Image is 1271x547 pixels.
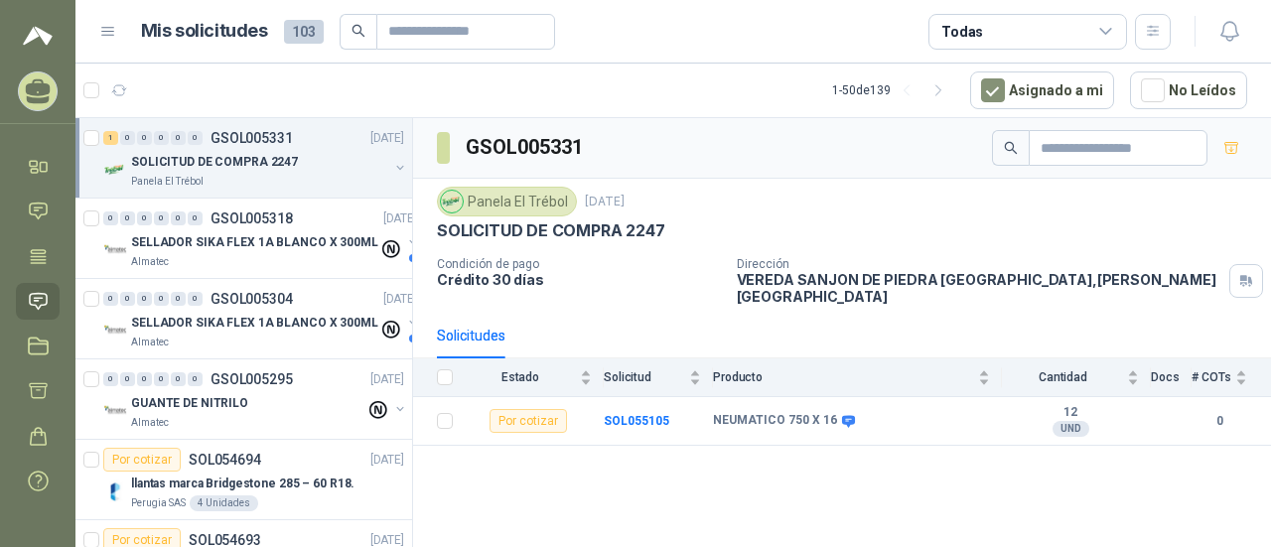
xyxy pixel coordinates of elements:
p: Almatec [131,254,169,270]
th: Cantidad [1002,358,1151,397]
div: UND [1053,421,1089,437]
p: Almatec [131,335,169,350]
p: [DATE] [383,209,417,228]
div: 0 [154,211,169,225]
a: 0 0 0 0 0 0 GSOL005304[DATE] Company LogoSELLADOR SIKA FLEX 1A BLANCO X 300MLAlmatec [103,287,421,350]
span: Estado [465,370,576,384]
a: SOL055105 [604,414,669,428]
div: Todas [941,21,983,43]
div: 0 [154,372,169,386]
p: [DATE] [585,193,625,211]
div: 1 - 50 de 139 [832,74,954,106]
img: Company Logo [103,238,127,262]
div: 0 [171,292,186,306]
div: Por cotizar [103,448,181,472]
a: 0 0 0 0 0 0 GSOL005318[DATE] Company LogoSELLADOR SIKA FLEX 1A BLANCO X 300MLAlmatec [103,206,421,270]
button: No Leídos [1130,71,1247,109]
span: search [1004,141,1018,155]
div: 4 Unidades [190,495,258,511]
th: Estado [465,358,604,397]
a: 0 0 0 0 0 0 GSOL005295[DATE] Company LogoGUANTE DE NITRILOAlmatec [103,367,408,431]
p: SELLADOR SIKA FLEX 1A BLANCO X 300ML [131,314,378,333]
p: SOLICITUD DE COMPRA 2247 [131,153,298,172]
div: Panela El Trébol [437,187,577,216]
div: 0 [137,372,152,386]
div: 0 [120,372,135,386]
p: Crédito 30 días [437,271,721,288]
p: VEREDA SANJON DE PIEDRA [GEOGRAPHIC_DATA] , [PERSON_NAME][GEOGRAPHIC_DATA] [737,271,1221,305]
p: SELLADOR SIKA FLEX 1A BLANCO X 300ML [131,233,378,252]
th: Solicitud [604,358,713,397]
p: GSOL005295 [211,372,293,386]
div: 0 [188,211,203,225]
span: Producto [713,370,974,384]
div: 0 [137,131,152,145]
div: 0 [103,211,118,225]
span: Cantidad [1002,370,1123,384]
div: 0 [188,131,203,145]
span: 103 [284,20,324,44]
div: 0 [103,292,118,306]
div: 0 [154,292,169,306]
span: search [352,24,365,38]
img: Company Logo [103,399,127,423]
p: Panela El Trébol [131,174,204,190]
div: Por cotizar [490,409,567,433]
img: Company Logo [441,191,463,212]
div: 0 [154,131,169,145]
p: [DATE] [370,129,404,148]
b: NEUMATICO 750 X 16 [713,413,837,429]
div: 0 [120,131,135,145]
div: 0 [171,372,186,386]
p: [DATE] [370,451,404,470]
p: GUANTE DE NITRILO [131,394,248,413]
p: SOLICITUD DE COMPRA 2247 [437,220,665,241]
a: Por cotizarSOL054694[DATE] Company Logollantas marca Bridgestone 285 – 60 R18.Perugia SAS4 Unidades [75,440,412,520]
span: Solicitud [604,370,685,384]
p: Dirección [737,257,1221,271]
div: 0 [103,372,118,386]
div: 0 [171,131,186,145]
h3: GSOL005331 [466,132,586,163]
div: 0 [137,292,152,306]
div: 0 [120,292,135,306]
b: 12 [1002,405,1139,421]
th: # COTs [1192,358,1271,397]
b: 0 [1192,412,1247,431]
p: SOL054693 [189,533,261,547]
h1: Mis solicitudes [141,17,268,46]
div: 0 [188,372,203,386]
div: 0 [120,211,135,225]
div: 0 [171,211,186,225]
a: 1 0 0 0 0 0 GSOL005331[DATE] Company LogoSOLICITUD DE COMPRA 2247Panela El Trébol [103,126,408,190]
th: Producto [713,358,1002,397]
p: Almatec [131,415,169,431]
div: Solicitudes [437,325,505,346]
th: Docs [1151,358,1192,397]
div: 0 [188,292,203,306]
p: Condición de pago [437,257,721,271]
p: GSOL005304 [211,292,293,306]
p: [DATE] [383,290,417,309]
p: Perugia SAS [131,495,186,511]
img: Logo peakr [23,24,53,48]
p: llantas marca Bridgestone 285 – 60 R18. [131,475,354,493]
button: Asignado a mi [970,71,1114,109]
img: Company Logo [103,319,127,342]
div: 0 [137,211,152,225]
p: SOL054694 [189,453,261,467]
p: [DATE] [370,370,404,389]
p: GSOL005331 [211,131,293,145]
img: Company Logo [103,158,127,182]
p: GSOL005318 [211,211,293,225]
img: Company Logo [103,479,127,503]
span: # COTs [1192,370,1231,384]
div: 1 [103,131,118,145]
